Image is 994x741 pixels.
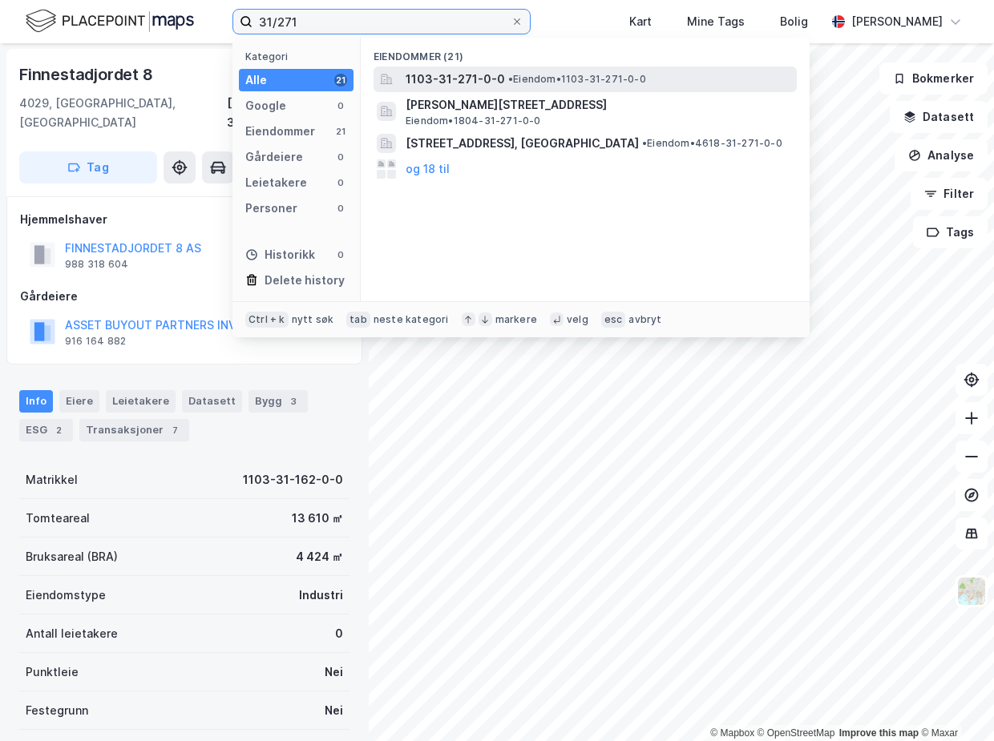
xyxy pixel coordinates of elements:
div: Eiere [59,390,99,413]
div: Eiendommer [245,122,315,141]
div: Eiendommer (21) [361,38,810,66]
div: 4 424 ㎡ [296,547,343,566]
div: Mine Tags [687,12,745,31]
button: Datasett [890,101,988,133]
span: Eiendom • 1103-31-271-0-0 [508,73,646,86]
div: Matrikkel [26,470,78,489]
div: 0 [334,99,347,112]
div: Delete history [265,271,345,290]
div: Transaksjoner [79,419,189,441]
div: 0 [334,202,347,215]
div: Datasett [182,390,242,413]
div: Info [19,390,53,413]
div: Leietakere [245,173,307,192]
div: 4029, [GEOGRAPHIC_DATA], [GEOGRAPHIC_DATA] [19,94,227,132]
button: Filter [911,178,988,210]
div: 0 [334,176,347,189]
div: 3 [285,393,301,409]
span: • [642,137,647,149]
span: Eiendom • 1804-31-271-0-0 [406,115,541,127]
div: Historikk [245,245,315,264]
div: Finnestadjordet 8 [19,62,156,87]
div: 988 318 604 [65,258,128,271]
div: Bolig [780,12,808,31]
span: • [508,73,513,85]
div: Bygg [248,390,308,413]
div: avbryt [628,313,661,326]
span: [STREET_ADDRESS], [GEOGRAPHIC_DATA] [406,134,639,153]
button: Tag [19,151,157,183]
div: 0 [334,248,347,261]
div: Antall leietakere [26,624,118,643]
div: 7 [167,422,183,438]
a: Mapbox [710,727,754,739]
div: esc [601,312,626,328]
div: velg [567,313,588,326]
div: Punktleie [26,662,79,682]
div: 21 [334,125,347,138]
div: 2 [51,422,67,438]
div: 13 610 ㎡ [292,509,343,528]
div: Google [245,96,286,115]
div: 0 [334,151,347,163]
div: Gårdeiere [245,147,303,167]
img: logo.f888ab2527a4732fd821a326f86c7f29.svg [26,7,194,35]
div: Nei [325,662,343,682]
button: Bokmerker [879,62,988,95]
div: Personer [245,199,297,218]
div: Kart [629,12,652,31]
a: OpenStreetMap [758,727,835,739]
button: og 18 til [406,159,450,179]
span: [PERSON_NAME][STREET_ADDRESS] [406,95,790,115]
div: [PERSON_NAME] [851,12,943,31]
div: Nei [325,701,343,720]
div: Festegrunn [26,701,88,720]
div: Hjemmelshaver [20,210,349,229]
div: Bruksareal (BRA) [26,547,118,566]
div: markere [495,313,537,326]
div: Industri [299,586,343,605]
div: 21 [334,74,347,87]
div: Kategori [245,50,354,62]
div: Gårdeiere [20,287,349,306]
div: nytt søk [292,313,334,326]
div: tab [346,312,370,328]
div: Tomteareal [26,509,90,528]
div: ESG [19,419,73,441]
div: neste kategori [374,313,449,326]
div: Ctrl + k [245,312,289,328]
span: Eiendom • 4618-31-271-0-0 [642,137,782,150]
div: 0 [335,624,343,643]
img: Z [956,576,987,606]
div: Alle [245,70,267,90]
iframe: Chat Widget [914,664,994,741]
a: Improve this map [839,727,919,739]
button: Tags [913,216,988,248]
button: Analyse [895,139,988,171]
div: Leietakere [106,390,176,413]
div: [GEOGRAPHIC_DATA], 31/162 [227,94,350,132]
input: Søk på adresse, matrikkel, gårdeiere, leietakere eller personer [253,10,511,34]
div: Eiendomstype [26,586,106,605]
div: 1103-31-162-0-0 [243,470,343,489]
div: 916 164 882 [65,335,126,348]
span: 1103-31-271-0-0 [406,70,505,89]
